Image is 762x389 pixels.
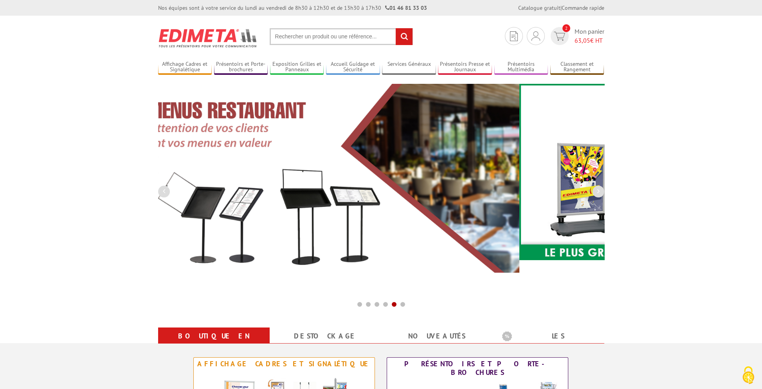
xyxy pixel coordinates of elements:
[549,27,604,45] a: devis rapide 2 Mon panier 63,05€ HT
[270,61,324,74] a: Exposition Grilles et Panneaux
[735,362,762,389] button: Cookies (fenêtre modale)
[158,24,258,52] img: Présentoir, panneau, stand - Edimeta - PLV, affichage, mobilier bureau, entreprise
[279,329,372,343] a: Destockage
[391,329,483,343] a: nouveautés
[739,365,758,385] img: Cookies (fenêtre modale)
[326,61,380,74] a: Accueil Guidage et Sécurité
[389,360,566,377] div: Présentoirs et Porte-brochures
[518,4,604,12] div: |
[510,31,518,41] img: devis rapide
[575,36,590,44] span: 63,05
[575,27,604,45] span: Mon panier
[158,61,212,74] a: Affichage Cadres et Signalétique
[270,28,413,45] input: Rechercher un produit ou une référence...
[575,36,604,45] span: € HT
[168,329,260,357] a: Boutique en ligne
[554,32,565,41] img: devis rapide
[518,4,560,11] a: Catalogue gratuit
[196,360,373,368] div: Affichage Cadres et Signalétique
[438,61,492,74] a: Présentoirs Presse et Journaux
[396,28,413,45] input: rechercher
[502,329,600,345] b: Les promotions
[385,4,427,11] strong: 01 46 81 33 03
[562,24,570,32] span: 2
[158,4,427,12] div: Nos équipes sont à votre service du lundi au vendredi de 8h30 à 12h30 et de 13h30 à 17h30
[562,4,604,11] a: Commande rapide
[214,61,268,74] a: Présentoirs et Porte-brochures
[502,329,595,357] a: Les promotions
[382,61,436,74] a: Services Généraux
[550,61,604,74] a: Classement et Rangement
[494,61,548,74] a: Présentoirs Multimédia
[531,31,540,41] img: devis rapide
